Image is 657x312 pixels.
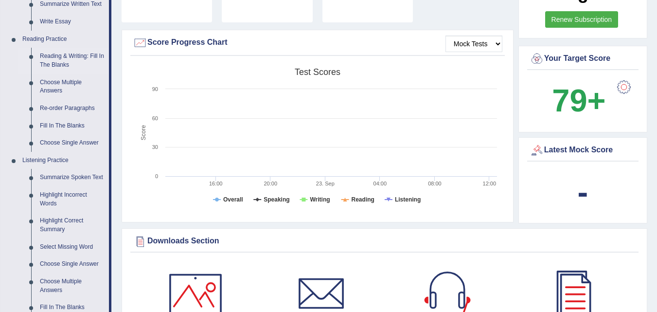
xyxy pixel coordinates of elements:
text: 20:00 [264,181,278,186]
text: 04:00 [373,181,387,186]
tspan: Overall [223,196,243,203]
text: 30 [152,144,158,150]
b: - [578,174,588,210]
tspan: Test scores [295,67,340,77]
text: 16:00 [209,181,223,186]
div: Score Progress Chart [133,36,502,50]
a: Choose Multiple Answers [36,273,109,299]
tspan: Speaking [264,196,289,203]
a: Highlight Correct Summary [36,212,109,238]
a: Reading & Writing: Fill In The Blanks [36,48,109,73]
a: Summarize Spoken Text [36,169,109,186]
text: 0 [155,173,158,179]
text: 60 [152,115,158,121]
a: Listening Practice [18,152,109,169]
a: Choose Single Answer [36,256,109,273]
a: Fill In The Blanks [36,117,109,135]
div: Your Target Score [530,52,636,66]
tspan: 23. Sep [316,181,335,186]
a: Select Missing Word [36,239,109,256]
text: 12:00 [483,181,497,186]
tspan: Writing [310,196,330,203]
tspan: Listening [395,196,421,203]
text: 08:00 [428,181,442,186]
a: Choose Single Answer [36,134,109,152]
a: Reading Practice [18,31,109,48]
tspan: Score [140,125,147,141]
a: Renew Subscription [545,11,619,28]
a: Re-order Paragraphs [36,100,109,117]
a: Choose Multiple Answers [36,74,109,100]
div: Latest Mock Score [530,143,636,158]
tspan: Reading [352,196,374,203]
text: 90 [152,86,158,92]
a: Highlight Incorrect Words [36,186,109,212]
a: Write Essay [36,13,109,31]
div: Downloads Section [133,234,636,249]
b: 79+ [552,83,605,118]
